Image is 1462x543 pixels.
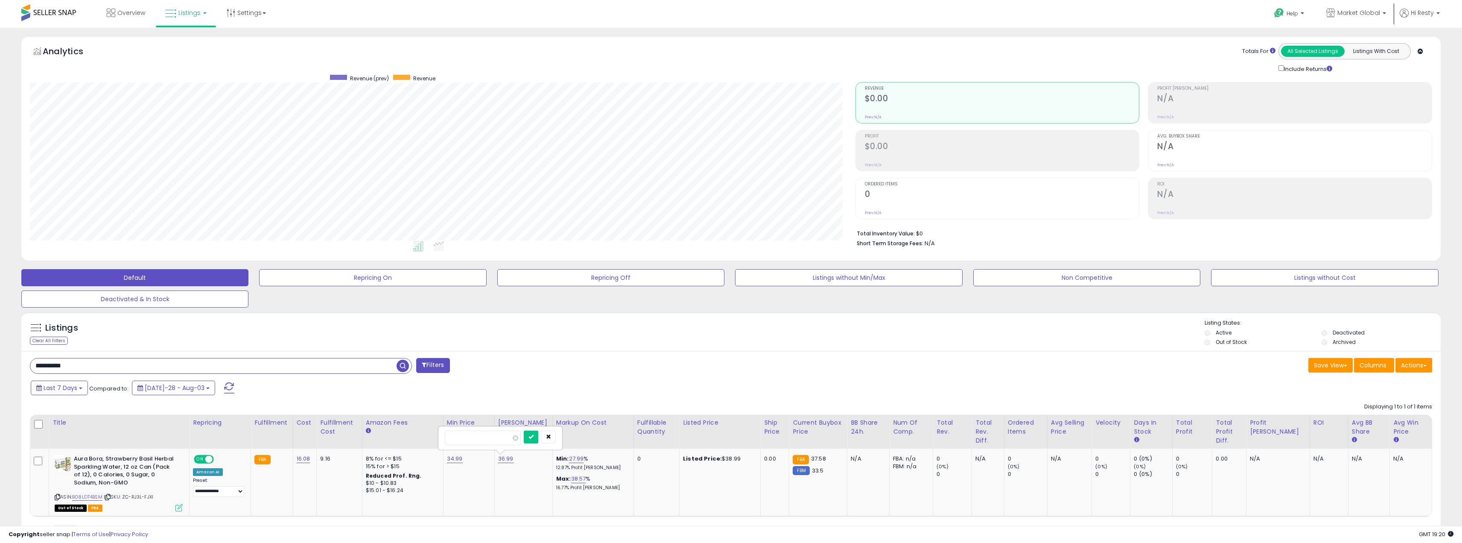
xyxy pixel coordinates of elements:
span: Profit [865,134,1139,139]
div: BB Share 24h. [851,418,886,436]
div: seller snap | | [9,531,148,539]
span: Avg. Buybox Share [1157,134,1432,139]
div: 0.00 [1216,455,1240,463]
div: Cost [297,418,313,427]
small: (0%) [1095,463,1107,470]
div: Ordered Items [1008,418,1044,436]
label: Archived [1333,338,1356,346]
button: Actions [1395,358,1432,373]
div: 0 (0%) [1134,470,1172,478]
span: Profit [PERSON_NAME] [1157,86,1432,91]
div: 15% for > $15 [366,463,437,470]
h2: $0.00 [865,94,1139,105]
div: 0 [937,455,972,463]
button: Deactivated & In Stock [21,291,248,308]
span: Overview [117,9,145,17]
div: 0.00 [764,455,782,463]
span: Revenue [865,86,1139,91]
h2: $0.00 [865,141,1139,153]
h5: Analytics [43,45,100,59]
div: % [556,475,627,491]
small: (0%) [1134,463,1146,470]
b: Min: [556,455,569,463]
b: Reduced Prof. Rng. [366,472,422,479]
button: Repricing On [259,269,486,286]
button: Last 7 Days [31,381,88,395]
div: Clear All Filters [30,337,68,345]
a: B08LDT4BSM [72,493,102,501]
b: Listed Price: [683,455,722,463]
span: Listings [178,9,201,17]
button: Listings without Min/Max [735,269,962,286]
small: FBM [793,466,809,475]
div: FBA: n/a [893,455,926,463]
div: $15.01 - $16.24 [366,487,437,494]
span: Market Global [1337,9,1380,17]
button: [DATE]-28 - Aug-03 [132,381,215,395]
div: Markup on Cost [556,418,630,427]
a: 16.08 [297,455,310,463]
div: Avg BB Share [1352,418,1386,436]
div: Preset: [193,478,244,497]
div: N/A [975,455,998,463]
small: (0%) [937,463,948,470]
span: ON [195,456,205,463]
span: 33.5 [812,467,824,475]
div: 0 [1176,470,1212,478]
h2: N/A [1157,141,1432,153]
span: OFF [213,456,226,463]
div: 0 [937,470,972,478]
span: 37.58 [811,455,826,463]
span: Ordered Items [865,182,1139,187]
h2: N/A [1157,189,1432,201]
b: Short Term Storage Fees: [857,240,923,247]
div: Title [53,418,186,427]
small: Avg BB Share. [1352,436,1357,444]
a: Terms of Use [73,530,109,538]
b: Aura Bora, Strawberry Basil Herbal Sparkling Water, 12 oz Can (Pack of 12), 0 Calories, 0 Sugar, ... [74,455,178,489]
div: Avg Win Price [1393,418,1428,436]
div: Amazon AI [193,468,223,476]
p: 16.77% Profit [PERSON_NAME] [556,485,627,491]
small: (0%) [1176,463,1188,470]
div: Velocity [1095,418,1126,427]
span: Help [1287,10,1298,17]
div: 0 [637,455,673,463]
div: ASIN: [55,455,183,511]
button: All Selected Listings [1281,46,1345,57]
strong: Copyright [9,530,40,538]
span: ROI [1157,182,1432,187]
span: Compared to: [89,385,128,393]
b: Total Inventory Value: [857,230,915,237]
span: Hi Resty [1411,9,1434,17]
small: Prev: N/A [1157,162,1174,167]
div: Listed Price [683,418,757,427]
small: Days In Stock. [1134,436,1139,444]
div: Amazon Fees [366,418,440,427]
div: 0 (0%) [1134,455,1172,463]
a: 34.99 [447,455,463,463]
div: FBM: n/a [893,463,926,470]
div: 0 [1095,470,1130,478]
small: (0%) [1008,463,1020,470]
label: Active [1216,329,1231,336]
button: Columns [1354,358,1394,373]
div: Totals For [1242,47,1275,56]
span: 2025-08-11 19:20 GMT [1419,530,1453,538]
small: Prev: N/A [1157,210,1174,215]
button: Default [21,269,248,286]
button: Save View [1308,358,1353,373]
i: Get Help [1274,8,1284,18]
div: 0 [1008,455,1047,463]
button: Filters [416,358,449,373]
a: 36.99 [498,455,514,463]
div: Include Returns [1272,64,1342,73]
div: Min Price [447,418,491,427]
div: N/A [1250,455,1303,463]
a: Privacy Policy [111,530,148,538]
button: Listings without Cost [1211,269,1438,286]
div: Days In Stock [1134,418,1168,436]
span: All listings that are currently out of stock and unavailable for purchase on Amazon [55,505,87,512]
div: Avg Selling Price [1051,418,1088,436]
div: Num of Comp. [893,418,929,436]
